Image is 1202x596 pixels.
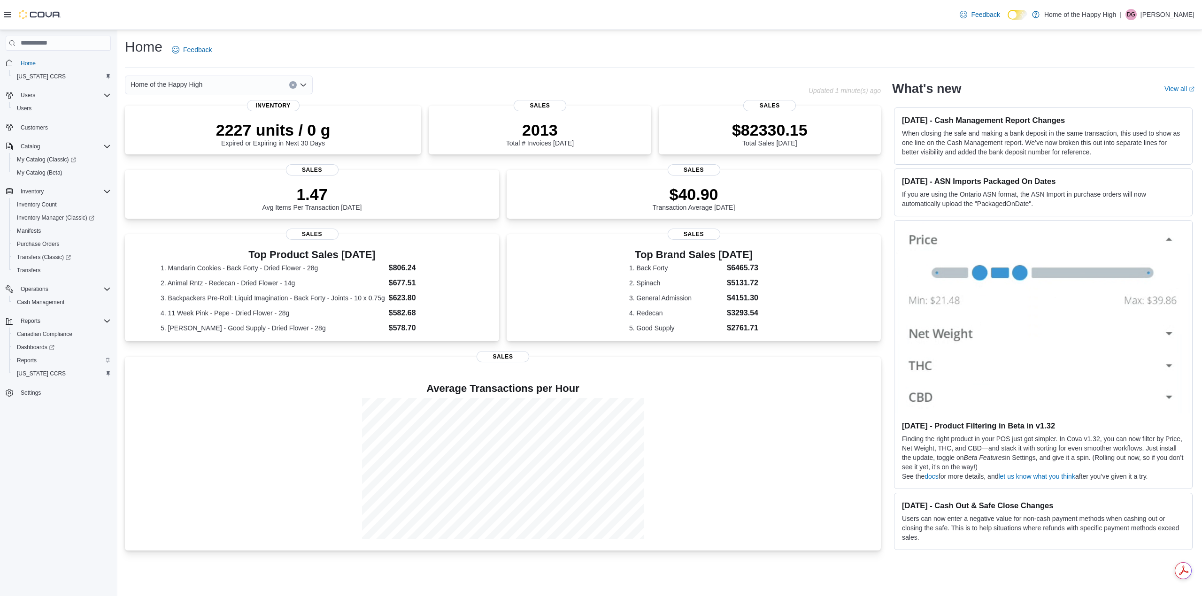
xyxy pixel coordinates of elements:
button: Catalog [17,141,44,152]
a: Dashboards [13,342,58,353]
span: Canadian Compliance [17,330,72,338]
span: [US_STATE] CCRS [17,370,66,377]
button: Catalog [2,140,115,153]
a: Inventory Manager (Classic) [9,211,115,224]
a: [US_STATE] CCRS [13,71,69,82]
span: Inventory Manager (Classic) [17,214,94,222]
h3: [DATE] - Cash Management Report Changes [902,115,1185,125]
p: If you are using the Ontario ASN format, the ASN Import in purchase orders will now automatically... [902,190,1185,208]
span: Purchase Orders [13,238,111,250]
a: [US_STATE] CCRS [13,368,69,379]
span: Inventory [17,186,111,197]
a: Customers [17,122,52,133]
span: Washington CCRS [13,71,111,82]
p: 1.47 [262,185,362,204]
button: Users [9,102,115,115]
span: My Catalog (Classic) [17,156,76,163]
span: Operations [21,285,48,293]
button: Inventory [17,186,47,197]
button: Operations [2,283,115,296]
span: My Catalog (Beta) [13,167,111,178]
p: [PERSON_NAME] [1140,9,1194,20]
span: Washington CCRS [13,368,111,379]
span: Reports [17,357,37,364]
p: See the for more details, and after you’ve given it a try. [902,472,1185,481]
span: Reports [17,315,111,327]
span: Customers [17,122,111,133]
dt: 1. Back Forty [629,263,723,273]
p: $82330.15 [732,121,808,139]
span: Operations [17,283,111,295]
span: Reports [21,317,40,325]
button: Manifests [9,224,115,237]
span: Cash Management [13,297,111,308]
a: Users [13,103,35,114]
em: Beta Features [964,454,1005,461]
span: Users [17,105,31,112]
a: docs [925,473,939,480]
span: Transfers [13,265,111,276]
dt: 2. Animal Rntz - Redecan - Dried Flower - 14g [161,278,385,288]
button: Cash Management [9,296,115,309]
dt: 4. 11 Week Pink - Pepe - Dried Flower - 28g [161,308,385,318]
span: Customers [21,124,48,131]
button: Reports [17,315,44,327]
a: let us know what you think [998,473,1075,480]
span: Sales [668,229,720,240]
a: My Catalog (Classic) [9,153,115,166]
dd: $677.51 [389,277,463,289]
h3: [DATE] - ASN Imports Packaged On Dates [902,176,1185,186]
dd: $6465.73 [727,262,758,274]
span: Cash Management [17,298,64,306]
button: My Catalog (Beta) [9,166,115,179]
p: | [1120,9,1122,20]
img: Cova [19,10,61,19]
a: Feedback [168,40,216,59]
h3: [DATE] - Cash Out & Safe Close Changes [902,501,1185,510]
dd: $582.68 [389,307,463,319]
span: Inventory Count [17,201,57,208]
button: [US_STATE] CCRS [9,70,115,83]
a: Cash Management [13,297,68,308]
a: Inventory Manager (Classic) [13,212,98,223]
button: Inventory Count [9,198,115,211]
dt: 3. General Admission [629,293,723,303]
p: $40.90 [653,185,735,204]
dd: $2761.71 [727,322,758,334]
span: Transfers (Classic) [13,252,111,263]
span: Purchase Orders [17,240,60,248]
a: Transfers [13,265,44,276]
dt: 1. Mandarin Cookies - Back Forty - Dried Flower - 28g [161,263,385,273]
button: Transfers [9,264,115,277]
p: 2227 units / 0 g [216,121,331,139]
span: Catalog [17,141,111,152]
p: Home of the Happy High [1044,9,1116,20]
span: Inventory Manager (Classic) [13,212,111,223]
dd: $578.70 [389,322,463,334]
button: Reports [9,354,115,367]
button: Users [2,89,115,102]
a: Inventory Count [13,199,61,210]
button: Reports [2,314,115,328]
span: Feedback [971,10,1000,19]
button: Customers [2,121,115,134]
div: Deena Gaudreau [1125,9,1137,20]
h4: Average Transactions per Hour [132,383,873,394]
svg: External link [1189,86,1194,92]
span: Dashboards [17,344,54,351]
div: Total # Invoices [DATE] [506,121,574,147]
a: Manifests [13,225,45,237]
span: Sales [286,164,339,176]
div: Avg Items Per Transaction [DATE] [262,185,362,211]
button: Open list of options [300,81,307,89]
dt: 5. Good Supply [629,323,723,333]
a: Transfers (Classic) [9,251,115,264]
span: Inventory [21,188,44,195]
a: My Catalog (Classic) [13,154,80,165]
dt: 2. Spinach [629,278,723,288]
span: My Catalog (Classic) [13,154,111,165]
span: Inventory Count [13,199,111,210]
button: Users [17,90,39,101]
span: Reports [13,355,111,366]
